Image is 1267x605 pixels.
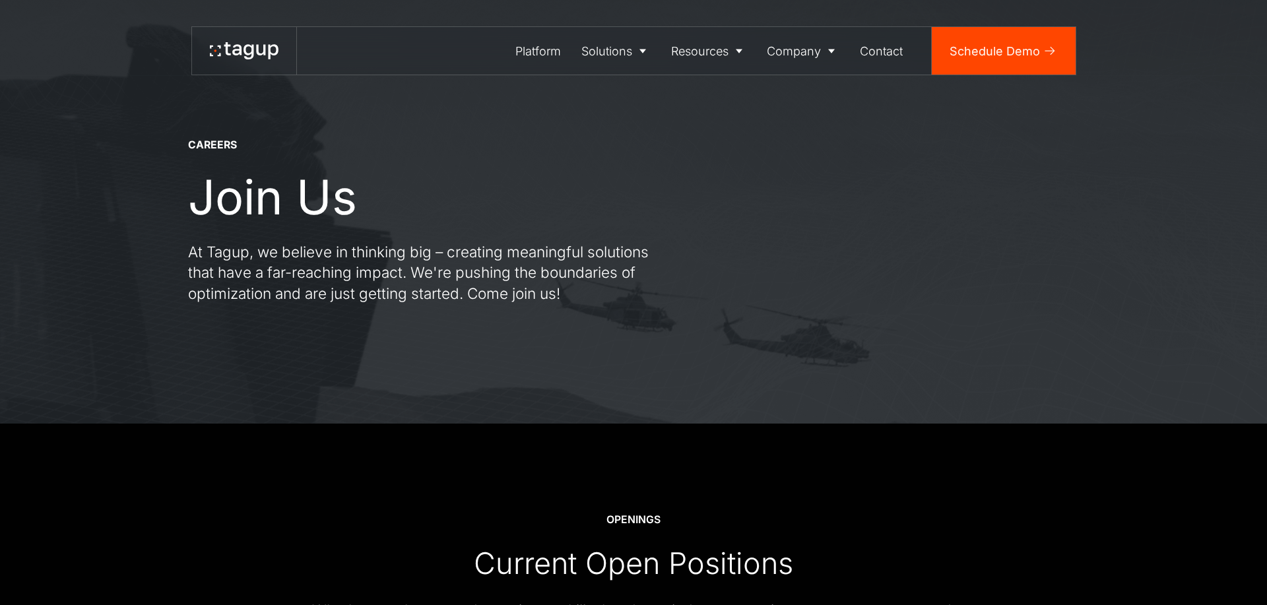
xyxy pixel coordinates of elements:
[581,42,632,60] div: Solutions
[505,27,571,75] a: Platform
[188,138,237,152] div: CAREERS
[860,42,903,60] div: Contact
[849,27,913,75] a: Contact
[661,27,757,75] a: Resources
[474,545,793,582] div: Current Open Positions
[671,42,729,60] div: Resources
[757,27,850,75] a: Company
[950,42,1040,60] div: Schedule Demo
[571,27,661,75] a: Solutions
[932,27,1076,75] a: Schedule Demo
[515,42,561,60] div: Platform
[188,170,357,224] h1: Join Us
[767,42,821,60] div: Company
[606,513,661,527] div: OPENINGS
[188,241,663,304] p: At Tagup, we believe in thinking big – creating meaningful solutions that have a far-reaching imp...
